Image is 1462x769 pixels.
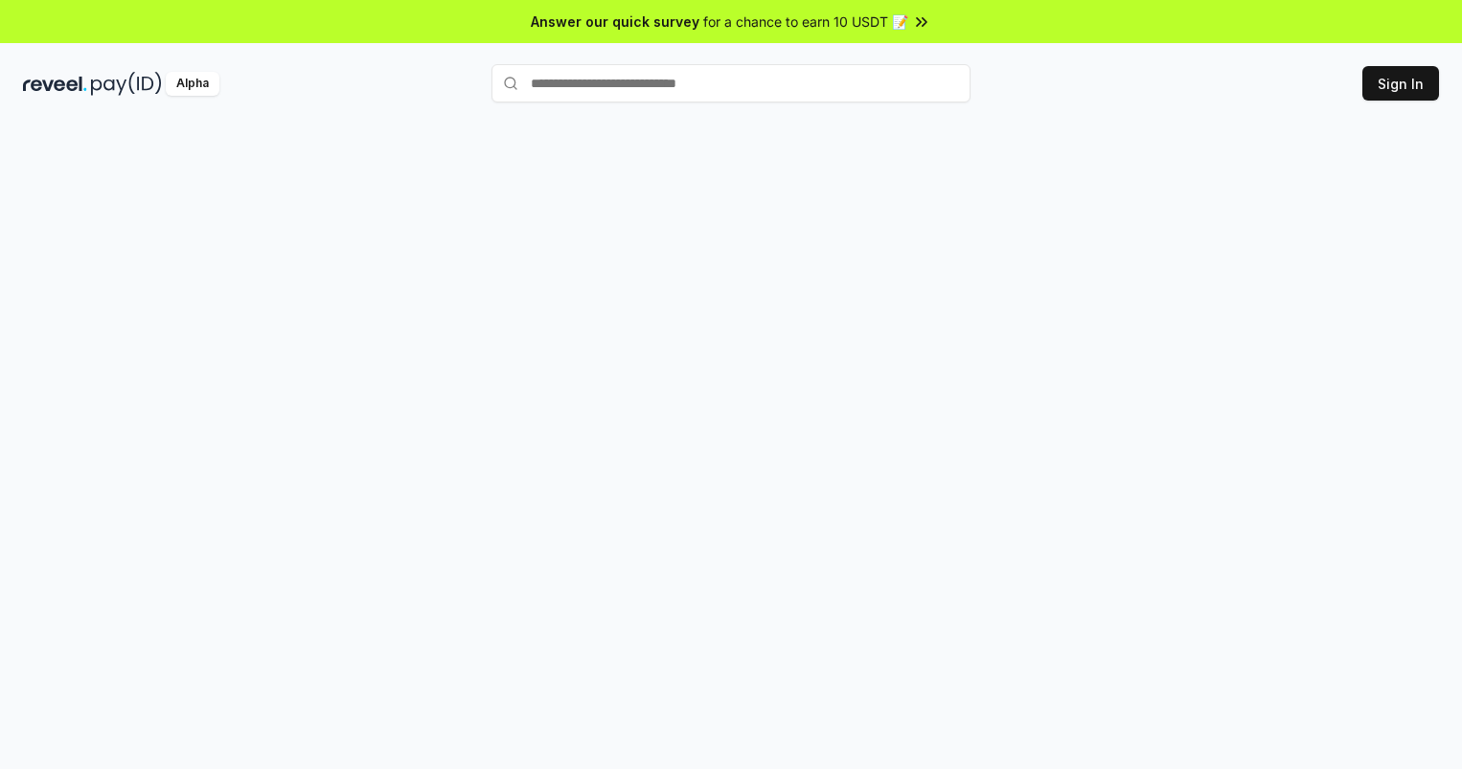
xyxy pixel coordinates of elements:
img: pay_id [91,72,162,96]
span: Answer our quick survey [531,11,699,32]
span: for a chance to earn 10 USDT 📝 [703,11,908,32]
button: Sign In [1362,66,1439,101]
img: reveel_dark [23,72,87,96]
div: Alpha [166,72,219,96]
